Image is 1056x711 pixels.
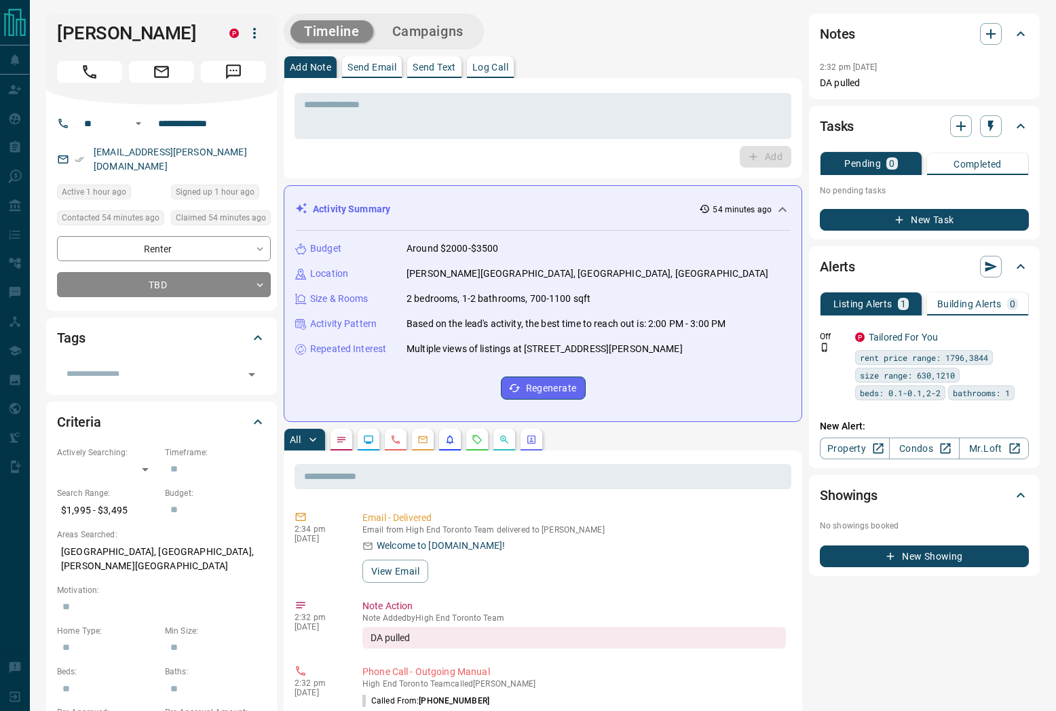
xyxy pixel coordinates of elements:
p: Timeframe: [165,446,266,459]
svg: Listing Alerts [445,434,455,445]
p: Motivation: [57,584,266,596]
h2: Tags [57,327,85,349]
p: [DATE] [295,688,342,697]
p: Note Action [362,599,786,613]
p: Email from High End Toronto Team delivered to [PERSON_NAME] [362,525,786,535]
p: 2 bedrooms, 1-2 bathrooms, 700-1100 sqft [407,292,590,306]
span: Signed up 1 hour ago [176,185,254,199]
span: [PHONE_NUMBER] [419,696,489,706]
button: Regenerate [501,377,586,400]
p: Listing Alerts [833,299,892,309]
p: 2:32 pm [295,678,342,688]
a: Tailored For You [869,332,938,343]
div: property.ca [855,332,865,342]
p: Areas Searched: [57,529,266,541]
p: High End Toronto Team called [PERSON_NAME] [362,679,786,689]
div: Activity Summary54 minutes ago [295,197,791,222]
span: Contacted 54 minutes ago [62,211,159,225]
p: All [290,435,301,444]
p: Called From: [362,695,489,707]
p: Email - Delivered [362,511,786,525]
p: Activity Summary [313,202,390,216]
div: Fri Sep 12 2025 [171,210,271,229]
a: Property [820,438,890,459]
p: [DATE] [295,622,342,632]
span: rent price range: 1796,3844 [860,351,988,364]
p: 0 [1010,299,1015,309]
div: Showings [820,479,1029,512]
p: Home Type: [57,625,158,637]
p: Welcome to [DOMAIN_NAME]! [377,539,505,553]
div: Renter [57,236,271,261]
div: Tags [57,322,266,354]
svg: Requests [472,434,483,445]
p: Activity Pattern [310,317,377,331]
p: Budget [310,242,341,256]
span: Claimed 54 minutes ago [176,211,266,225]
p: Send Text [413,62,456,72]
p: 0 [889,159,894,168]
p: Building Alerts [937,299,1002,309]
svg: Notes [336,434,347,445]
a: Condos [889,438,959,459]
a: Mr.Loft [959,438,1029,459]
p: Search Range: [57,487,158,499]
p: [DATE] [295,534,342,543]
svg: Agent Actions [526,434,537,445]
p: $1,995 - $3,495 [57,499,158,522]
p: Location [310,267,348,281]
div: property.ca [229,28,239,38]
p: Completed [954,159,1002,169]
div: Criteria [57,406,266,438]
h2: Showings [820,484,878,506]
span: Call [57,61,122,83]
p: Around $2000-$3500 [407,242,498,256]
span: Message [201,61,266,83]
p: 2:34 pm [295,524,342,534]
p: Based on the lead's activity, the best time to reach out is: 2:00 PM - 3:00 PM [407,317,725,331]
p: Send Email [347,62,396,72]
p: DA pulled [820,76,1029,90]
p: 2:32 pm [DATE] [820,62,878,72]
p: Repeated Interest [310,342,386,356]
p: Beds: [57,666,158,678]
p: Log Call [472,62,508,72]
p: [GEOGRAPHIC_DATA], [GEOGRAPHIC_DATA], [PERSON_NAME][GEOGRAPHIC_DATA] [57,541,266,577]
div: Fri Sep 12 2025 [171,185,271,204]
span: Active 1 hour ago [62,185,126,199]
h1: [PERSON_NAME] [57,22,209,44]
p: 1 [901,299,906,309]
div: DA pulled [362,627,786,649]
h2: Criteria [57,411,101,433]
div: Notes [820,18,1029,50]
svg: Opportunities [499,434,510,445]
div: Fri Sep 12 2025 [57,210,164,229]
span: Email [129,61,194,83]
p: Pending [844,159,881,168]
svg: Emails [417,434,428,445]
div: TBD [57,272,271,297]
button: View Email [362,560,428,583]
a: [EMAIL_ADDRESS][PERSON_NAME][DOMAIN_NAME] [94,147,247,172]
p: Add Note [290,62,331,72]
button: Open [130,115,147,132]
p: Baths: [165,666,266,678]
svg: Calls [390,434,401,445]
div: Tasks [820,110,1029,142]
span: beds: 0.1-0.1,2-2 [860,386,941,400]
p: Budget: [165,487,266,499]
h2: Tasks [820,115,854,137]
p: No showings booked [820,520,1029,532]
div: Fri Sep 12 2025 [57,185,164,204]
p: Min Size: [165,625,266,637]
div: Alerts [820,250,1029,283]
p: [PERSON_NAME][GEOGRAPHIC_DATA], [GEOGRAPHIC_DATA], [GEOGRAPHIC_DATA] [407,267,768,281]
svg: Lead Browsing Activity [363,434,374,445]
button: Campaigns [379,20,477,43]
p: No pending tasks [820,180,1029,201]
svg: Email Verified [75,155,84,164]
span: bathrooms: 1 [953,386,1010,400]
button: New Task [820,209,1029,231]
p: Actively Searching: [57,446,158,459]
svg: Push Notification Only [820,343,829,352]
